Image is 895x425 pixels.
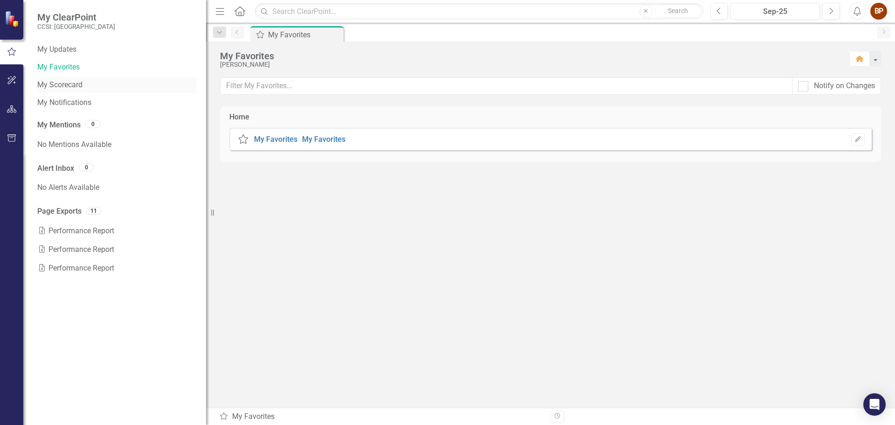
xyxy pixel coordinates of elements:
[37,62,197,73] a: My Favorites
[37,98,197,108] a: My Notifications
[268,29,341,41] div: My Favorites
[37,120,81,131] a: My Mentions
[5,11,21,27] img: ClearPoint Strategy
[668,7,688,14] span: Search
[254,135,297,144] a: My Favorites
[734,6,817,17] div: Sep-25
[37,44,197,55] a: My Updates
[220,61,840,68] div: [PERSON_NAME]
[37,222,197,240] a: Performance Report
[37,206,82,217] a: Page Exports
[814,81,875,91] div: Notify on Changes
[255,3,703,20] input: Search ClearPoint...
[219,411,544,422] div: My Favorites
[37,80,197,91] a: My Scorecard
[37,135,197,154] div: No Mentions Available
[37,240,197,259] a: Performance Report
[851,133,865,146] button: Set Home Page
[220,51,840,61] div: My Favorites
[85,120,100,128] div: 0
[37,259,197,278] a: Performance Report
[79,163,94,171] div: 0
[37,163,74,174] a: Alert Inbox
[863,393,886,416] div: Open Intercom Messenger
[870,3,887,20] button: BP
[229,112,249,123] div: Home
[37,178,197,197] div: No Alerts Available
[654,5,701,18] button: Search
[37,23,115,30] small: CCSI: [GEOGRAPHIC_DATA]
[220,77,792,95] input: Filter My Favorites...
[86,207,101,215] div: 11
[37,12,115,23] span: My ClearPoint
[302,135,345,144] a: My Favorites
[730,3,820,20] button: Sep-25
